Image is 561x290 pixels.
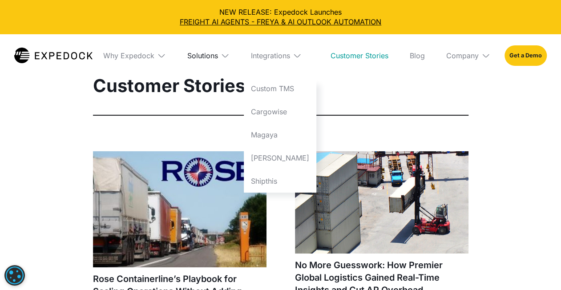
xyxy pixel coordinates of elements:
[439,34,497,77] div: Company
[251,51,290,60] div: Integrations
[187,51,218,60] div: Solutions
[504,45,547,66] a: Get a Demo
[7,7,554,27] div: NEW RELEASE: Expedock Launches
[244,123,316,146] a: Magaya
[413,194,561,290] iframe: Chat Widget
[244,100,316,123] a: Cargowise
[446,51,479,60] div: Company
[244,34,316,77] div: Integrations
[403,34,432,77] a: Blog
[244,77,316,100] a: Custom TMS
[244,169,316,193] a: Shipthis
[93,75,468,97] h1: Customer Stories
[180,34,237,77] div: Solutions
[244,77,316,193] nav: Integrations
[323,34,396,77] a: Customer Stories
[7,17,554,27] a: FREIGHT AI AGENTS - FREYA & AI OUTLOOK AUTOMATION
[244,146,316,169] a: [PERSON_NAME]
[103,51,154,60] div: Why Expedock
[96,34,173,77] div: Why Expedock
